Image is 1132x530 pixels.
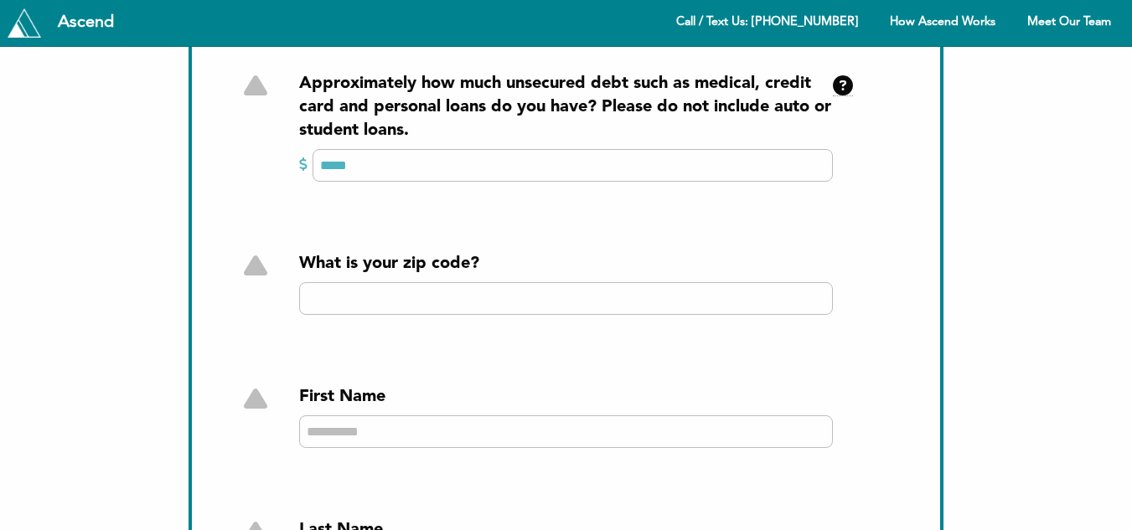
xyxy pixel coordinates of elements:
[1013,7,1125,39] a: Meet Our Team
[662,7,872,39] a: Call / Text Us: [PHONE_NUMBER]
[299,385,833,409] div: First Name
[3,4,132,41] a: Tryascend.com Ascend
[299,72,833,142] div: Approximately how much unsecured debt such as medical, credit card and personal loans do you have...
[8,8,41,37] img: Tryascend.com
[44,14,127,31] div: Ascend
[299,252,833,275] div: What is your zip code?
[876,7,1010,39] a: How Ascend Works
